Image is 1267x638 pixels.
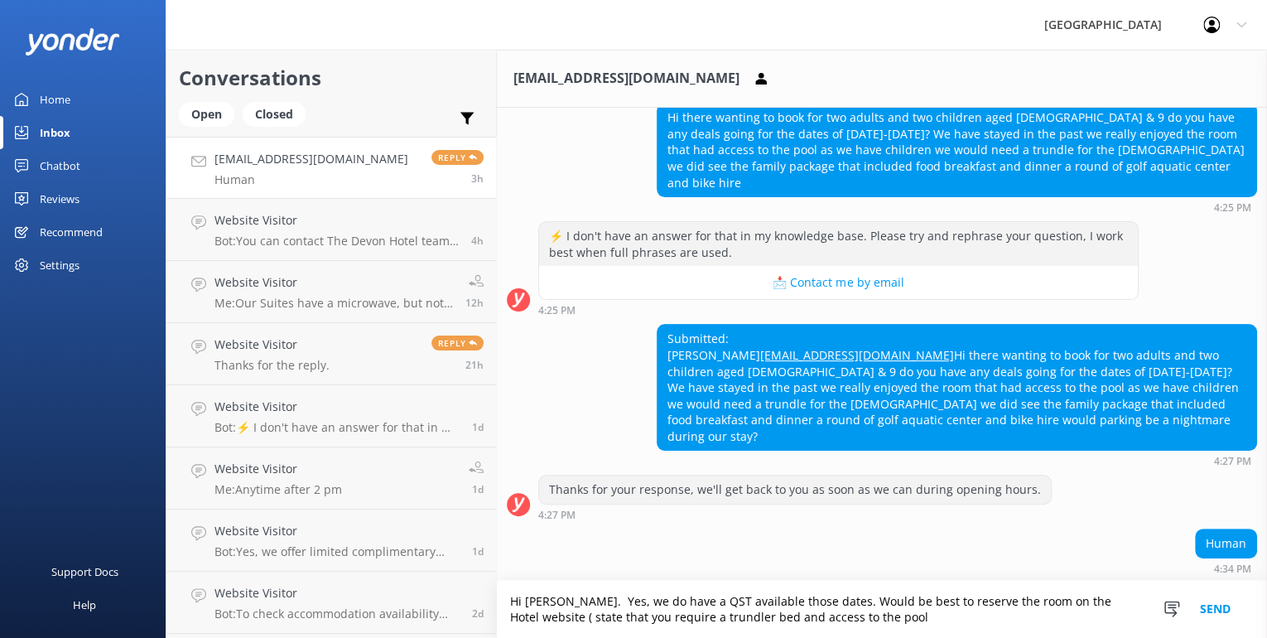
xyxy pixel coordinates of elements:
[1214,457,1251,466] strong: 4:27 PM
[657,455,1257,466] div: Sep 23 2025 04:27pm (UTC +12:00) Pacific/Auckland
[214,296,453,311] p: Me: Our Suites have a microwave, but not in our studio rooms. Studio Rooms have tea/coffee making...
[214,273,453,292] h4: Website Visitor
[166,323,496,385] a: Website VisitorThanks for the reply.Reply21h
[472,544,484,558] span: Sep 22 2025 08:47am (UTC +12:00) Pacific/Auckland
[214,460,342,478] h4: Website Visitor
[214,584,460,602] h4: Website Visitor
[472,607,484,621] span: Sep 21 2025 06:54pm (UTC +12:00) Pacific/Auckland
[40,249,79,282] div: Settings
[214,211,459,230] h4: Website Visitor
[166,199,496,261] a: Website VisitorBot:You can contact The Devon Hotel team at [PHONE_NUMBER] or 0800 843 338, or by ...
[179,102,234,127] div: Open
[538,304,1139,316] div: Sep 23 2025 04:25pm (UTC +12:00) Pacific/Auckland
[538,509,1052,520] div: Sep 23 2025 04:27pm (UTC +12:00) Pacific/Auckland
[40,83,70,116] div: Home
[513,68,739,89] h3: [EMAIL_ADDRESS][DOMAIN_NAME]
[538,510,576,520] strong: 4:27 PM
[214,544,460,559] p: Bot: Yes, we offer limited complimentary parking on-site, with the option to reserve a paid space...
[214,482,342,497] p: Me: Anytime after 2 pm
[497,581,1267,638] textarea: Hi [PERSON_NAME]. Yes, we do have a QST available those dates. Would be best to reserve the room ...
[1195,563,1257,574] div: Sep 23 2025 04:34pm (UTC +12:00) Pacific/Auckland
[166,385,496,447] a: Website VisitorBot:⚡ I don't have an answer for that in my knowledge base. Please try and rephras...
[472,482,484,496] span: Sep 22 2025 11:52am (UTC +12:00) Pacific/Auckland
[1184,581,1246,638] button: Send
[465,358,484,372] span: Sep 22 2025 09:53pm (UTC +12:00) Pacific/Auckland
[166,510,496,572] a: Website VisitorBot:Yes, we offer limited complimentary parking on-site, with the option to reserv...
[40,182,79,215] div: Reviews
[166,447,496,510] a: Website VisitorMe:Anytime after 2 pm1d
[40,116,70,149] div: Inbox
[214,398,460,416] h4: Website Visitor
[1214,203,1251,213] strong: 4:25 PM
[166,137,496,199] a: [EMAIL_ADDRESS][DOMAIN_NAME]HumanReply3h
[539,222,1138,266] div: ⚡ I don't have an answer for that in my knowledge base. Please try and rephrase your question, I ...
[760,347,954,363] a: [EMAIL_ADDRESS][DOMAIN_NAME]
[214,234,459,249] p: Bot: You can contact The Devon Hotel team at [PHONE_NUMBER] or 0800 843 338, or by emailing [EMAI...
[214,522,460,540] h4: Website Visitor
[40,149,80,182] div: Chatbot
[539,476,1051,504] div: Thanks for your response, we'll get back to you as soon as we can during opening hours.
[179,62,484,94] h2: Conversations
[539,266,1138,299] button: 📩 Contact me by email
[243,102,306,127] div: Closed
[538,306,576,316] strong: 4:25 PM
[51,555,118,588] div: Support Docs
[214,172,408,187] p: Human
[431,336,484,350] span: Reply
[471,234,484,248] span: Sep 23 2025 02:58pm (UTC +12:00) Pacific/Auckland
[166,572,496,634] a: Website VisitorBot:To check accommodation availability and make a booking, please visit [URL][DOM...
[243,104,314,123] a: Closed
[431,150,484,165] span: Reply
[465,296,484,310] span: Sep 23 2025 07:08am (UTC +12:00) Pacific/Auckland
[1196,529,1256,558] div: Human
[40,215,103,249] div: Recommend
[73,588,96,621] div: Help
[25,28,120,56] img: yonder-white-logo.png
[1214,564,1251,574] strong: 4:34 PM
[214,358,330,373] p: Thanks for the reply.
[179,104,243,123] a: Open
[214,420,460,435] p: Bot: ⚡ I don't have an answer for that in my knowledge base. Please try and rephrase your questio...
[166,261,496,323] a: Website VisitorMe:Our Suites have a microwave, but not in our studio rooms. Studio Rooms have tea...
[658,104,1256,196] div: Hi there wanting to book for two adults and two children aged [DEMOGRAPHIC_DATA] & 9 do you have ...
[472,420,484,434] span: Sep 22 2025 05:32pm (UTC +12:00) Pacific/Auckland
[214,607,460,621] p: Bot: To check accommodation availability and make a booking, please visit [URL][DOMAIN_NAME].
[214,336,330,354] h4: Website Visitor
[657,201,1257,213] div: Sep 23 2025 04:25pm (UTC +12:00) Pacific/Auckland
[471,172,484,186] span: Sep 23 2025 04:34pm (UTC +12:00) Pacific/Auckland
[658,325,1256,450] div: Submitted: [PERSON_NAME] Hi there wanting to book for two adults and two children aged [DEMOGRAPH...
[214,150,408,168] h4: [EMAIL_ADDRESS][DOMAIN_NAME]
